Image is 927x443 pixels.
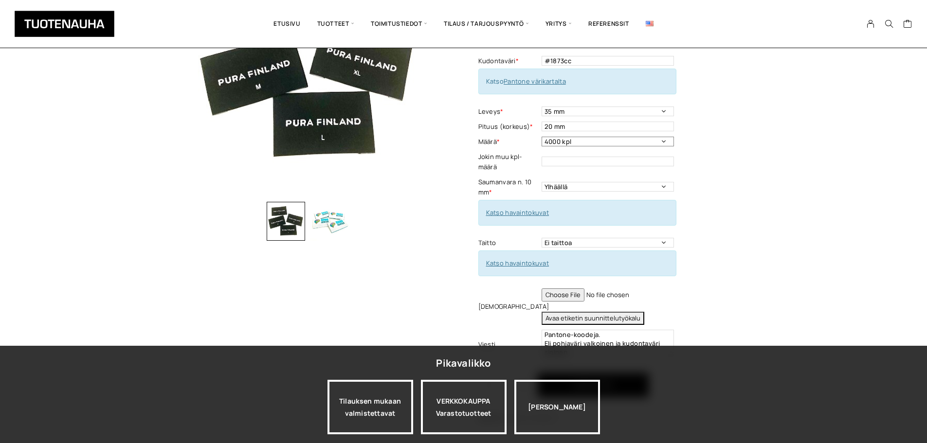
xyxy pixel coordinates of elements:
[327,380,413,434] a: Tilauksen mukaan valmistettavat
[504,77,566,86] a: Pantone värikartalta
[903,19,912,31] a: Cart
[363,7,436,40] span: Toimitustiedot
[478,177,539,197] label: Saumanvara n. 10 mm
[486,208,549,217] a: Katso havaintokuvat
[436,354,491,372] div: Pikavalikko
[310,202,349,241] img: Kudotut etiketit, Damask 2
[478,152,539,172] label: Jokin muu kpl-määrä
[421,380,507,434] a: VERKKOKAUPPAVarastotuotteet
[542,56,674,66] input: Kirjoita värinumero
[15,11,114,37] img: Tuotenauha Oy
[580,7,637,40] a: Referenssit
[478,122,539,132] label: Pituus (korkeus)
[542,312,644,325] button: Avaa etiketin suunnittelutyökalu
[478,238,539,248] label: Taitto
[486,77,566,86] span: Katso
[436,7,537,40] span: Tilaus / Tarjouspyyntö
[478,301,539,312] label: [DEMOGRAPHIC_DATA]
[478,56,539,66] label: Kudontaväri
[880,19,898,28] button: Search
[309,7,363,40] span: Tuotteet
[861,19,880,28] a: My Account
[514,380,600,434] div: [PERSON_NAME]
[478,106,539,117] label: Leveys
[646,21,654,26] img: English
[478,339,539,350] label: Viesti
[486,259,549,267] a: Katso havaintokuvat
[478,137,539,147] label: Määrä
[421,380,507,434] div: VERKKOKAUPPA Varastotuotteet
[265,7,309,40] a: Etusivu
[537,7,580,40] span: Yritys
